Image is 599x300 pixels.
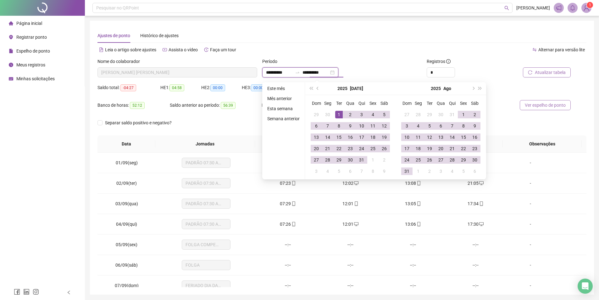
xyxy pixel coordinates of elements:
[379,98,390,109] th: Sáb
[379,143,390,154] td: 2025-07-26
[503,135,582,153] th: Observações
[333,98,345,109] th: Ter
[369,156,377,164] div: 1
[324,167,331,175] div: 4
[435,98,446,109] th: Qua
[9,76,13,81] span: schedule
[458,154,469,166] td: 2025-08-29
[356,132,367,143] td: 2025-07-17
[324,145,331,152] div: 21
[435,154,446,166] td: 2025-08-27
[479,201,484,206] span: mobile
[335,122,343,130] div: 8
[414,145,422,152] div: 18
[578,279,593,294] div: Open Intercom Messenger
[413,120,424,132] td: 2025-08-04
[9,49,13,53] span: file
[105,47,156,52] span: Leia o artigo sobre ajustes
[460,156,467,164] div: 29
[380,111,388,118] div: 5
[291,181,296,185] span: mobile
[413,98,424,109] th: Seg
[97,33,130,38] span: Ajustes de ponto
[379,109,390,120] td: 2025-07-05
[9,63,13,67] span: clock-circle
[347,122,354,130] div: 9
[449,241,502,248] div: --:--
[311,120,322,132] td: 2025-07-06
[471,111,479,118] div: 2
[255,135,317,153] th: Entrada 1
[426,156,433,164] div: 26
[469,120,480,132] td: 2025-08-09
[460,145,467,152] div: 22
[431,82,441,95] button: year panel
[186,178,227,188] span: PADRÃO 07:30 AS 17:30
[437,111,445,118] div: 30
[512,241,549,248] div: -
[324,133,331,141] div: 14
[504,6,509,10] span: search
[116,242,137,247] span: 05/09(sex)
[335,167,343,175] div: 5
[322,166,333,177] td: 2025-08-04
[333,143,345,154] td: 2025-07-22
[347,111,354,118] div: 2
[169,47,198,52] span: Assista o vídeo
[356,166,367,177] td: 2025-08-07
[528,70,532,75] span: reload
[458,98,469,109] th: Sex
[140,33,179,38] span: Histórico de ajustes
[16,62,45,67] span: Meus registros
[469,154,480,166] td: 2025-08-30
[186,260,227,270] span: FOLGA
[324,111,331,118] div: 30
[333,132,345,143] td: 2025-07-15
[403,156,411,164] div: 24
[448,145,456,152] div: 21
[403,133,411,141] div: 10
[471,167,479,175] div: 6
[337,82,347,95] button: year panel
[458,166,469,177] td: 2025-09-05
[347,133,354,141] div: 16
[116,222,137,227] span: 04/09(qui)
[446,154,458,166] td: 2025-08-28
[345,132,356,143] td: 2025-07-16
[345,154,356,166] td: 2025-07-30
[16,76,55,81] span: Minhas solicitações
[401,109,413,120] td: 2025-07-27
[333,120,345,132] td: 2025-07-08
[416,222,421,226] span: mobile
[443,82,451,95] button: month panel
[369,167,377,175] div: 8
[446,132,458,143] td: 2025-08-14
[435,132,446,143] td: 2025-08-13
[311,154,322,166] td: 2025-07-27
[347,167,354,175] div: 6
[424,166,435,177] td: 2025-09-02
[324,241,377,248] div: --:--
[308,82,314,95] button: super-prev-year
[369,133,377,141] div: 18
[479,181,484,185] span: desktop
[291,201,296,206] span: mobile
[437,156,445,164] div: 27
[424,132,435,143] td: 2025-08-12
[413,166,424,177] td: 2025-09-01
[449,221,502,228] div: 17:30
[401,166,413,177] td: 2025-08-31
[413,109,424,120] td: 2025-07-28
[449,200,502,207] div: 17:34
[313,156,320,164] div: 27
[262,58,281,65] label: Período
[379,132,390,143] td: 2025-07-19
[448,156,456,164] div: 28
[353,201,358,206] span: mobile
[335,156,343,164] div: 29
[335,133,343,141] div: 15
[345,109,356,120] td: 2025-07-02
[333,109,345,120] td: 2025-07-01
[367,109,379,120] td: 2025-07-04
[322,120,333,132] td: 2025-07-07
